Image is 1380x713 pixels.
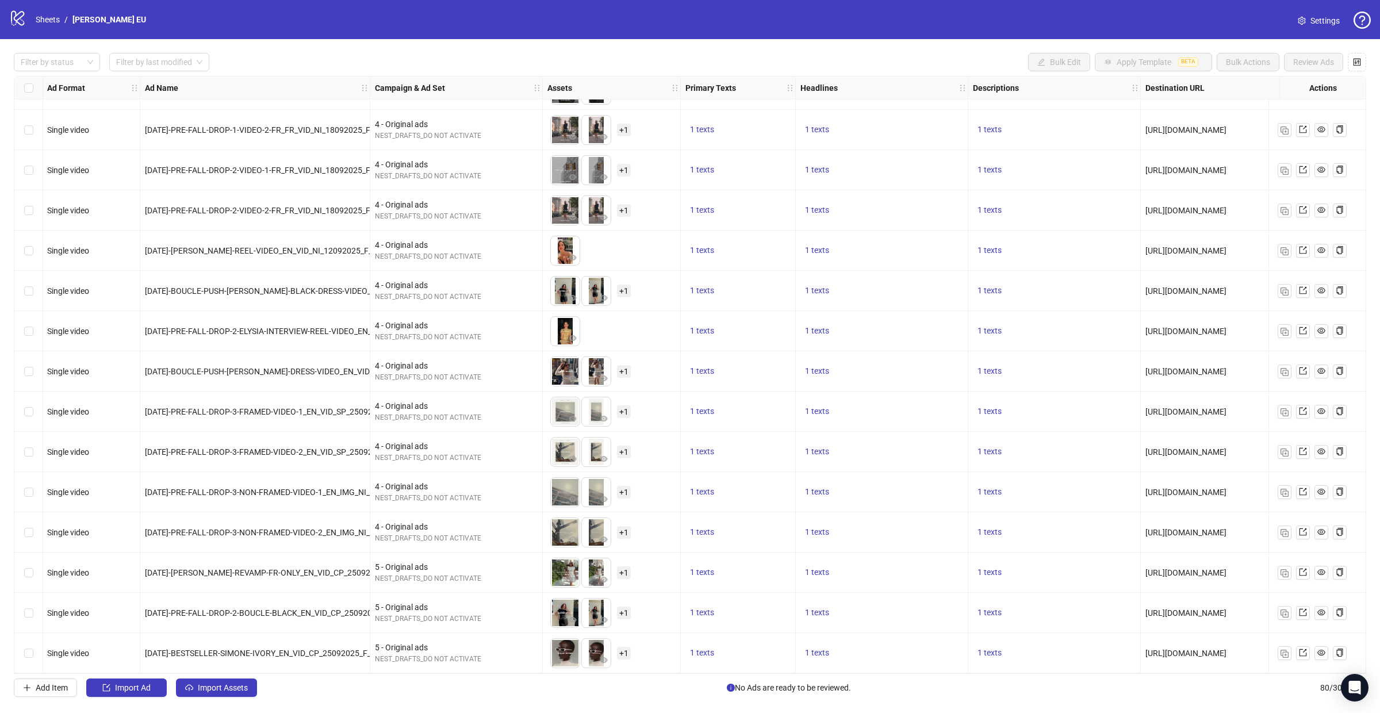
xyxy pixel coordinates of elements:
span: 1 texts [977,246,1002,255]
img: Asset 1 [551,558,580,587]
span: eye [569,495,577,503]
span: 1 texts [805,568,829,577]
span: eye [1317,608,1325,616]
img: Asset 2 [582,196,611,225]
div: Resize Primary Texts column [792,76,795,99]
img: Asset 1 [551,156,580,185]
span: eye [1317,407,1325,415]
span: eye [1317,488,1325,496]
a: [PERSON_NAME] EU [70,13,148,26]
button: 1 texts [800,204,834,217]
img: Asset 2 [582,478,611,507]
span: holder [533,84,541,92]
button: Duplicate [1278,324,1291,338]
button: 1 texts [800,606,834,620]
span: 1 texts [805,407,829,416]
span: holder [786,84,794,92]
button: Duplicate [1278,566,1291,580]
button: 1 texts [973,646,1006,660]
span: 1 texts [977,648,1002,657]
div: Select row 74 [14,392,43,432]
span: eye [1317,649,1325,657]
span: 1 texts [977,407,1002,416]
span: 1 texts [805,648,829,657]
button: 1 texts [685,646,719,660]
button: 1 texts [973,365,1006,378]
button: 1 texts [800,163,834,177]
button: Bulk Edit [1028,53,1090,71]
button: 1 texts [973,123,1006,137]
span: eye [1317,125,1325,133]
span: holder [1131,84,1139,92]
span: plus [23,684,31,692]
button: Preview [566,332,580,346]
button: 1 texts [685,485,719,499]
span: holder [369,84,377,92]
img: Asset 2 [582,599,611,627]
span: 1 texts [805,447,829,456]
span: 1 texts [690,165,714,174]
button: Preview [566,171,580,185]
div: Open Intercom Messenger [1341,674,1368,701]
span: eye [600,173,608,181]
div: Resize Descriptions column [1137,76,1140,99]
button: Preview [566,412,580,426]
button: 1 texts [973,445,1006,459]
span: copy [1336,568,1344,576]
button: 1 texts [685,526,719,539]
img: Asset 1 [551,317,580,346]
span: 1 texts [690,125,714,134]
button: 1 texts [800,284,834,298]
img: Duplicate [1281,328,1289,336]
button: 1 texts [685,365,719,378]
button: 1 texts [973,204,1006,217]
div: Select all rows [14,76,43,99]
span: eye [600,616,608,624]
button: Preview [597,573,611,587]
button: 1 texts [685,445,719,459]
span: copy [1336,246,1344,254]
span: copy [1336,206,1344,214]
img: Duplicate [1281,247,1289,255]
button: Preview [597,453,611,466]
img: Asset 1 [551,397,580,426]
span: 1 texts [805,246,829,255]
span: export [1299,447,1307,455]
span: copy [1336,166,1344,174]
a: Sheets [33,13,62,26]
strong: Actions [1309,82,1337,94]
span: eye [1317,246,1325,254]
span: eye [569,535,577,543]
button: 1 texts [685,405,719,419]
span: 1 texts [690,366,714,375]
img: Asset 2 [582,277,611,305]
strong: Headlines [800,82,838,94]
span: copy [1336,528,1344,536]
span: 1 texts [805,125,829,134]
img: Asset 1 [551,518,580,547]
div: Select row 80 [14,633,43,673]
img: Duplicate [1281,489,1289,497]
span: eye [569,455,577,463]
button: 1 texts [973,405,1006,419]
span: export [1299,166,1307,174]
span: eye [1317,166,1325,174]
span: 1 texts [690,326,714,335]
button: Duplicate [1278,284,1291,298]
button: Preview [566,372,580,386]
strong: Ad Name [145,82,178,94]
span: eye [1317,528,1325,536]
span: 1 texts [690,648,714,657]
span: 1 texts [977,487,1002,496]
span: eye [600,455,608,463]
div: Select row 76 [14,472,43,512]
span: eye [1317,327,1325,335]
button: 1 texts [973,163,1006,177]
span: 1 texts [805,527,829,536]
button: 1 texts [800,324,834,338]
span: export [1299,568,1307,576]
button: 1 texts [800,405,834,419]
button: Preview [566,573,580,587]
span: copy [1336,286,1344,294]
span: holder [959,84,967,92]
